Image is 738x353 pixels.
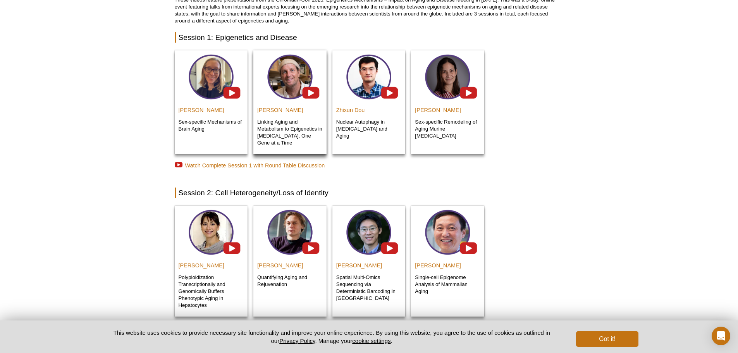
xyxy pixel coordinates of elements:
[175,188,564,198] h2: Session 2: Cell Heterogeneity/Loss of Identity
[332,50,406,147] a: Di Croce Zhixun Dou Nuclear Autophagy in [MEDICAL_DATA] and Aging
[336,105,402,115] h3: Zhixun Dou
[415,274,480,295] p: Single-cell Epigenome Analysis of Mammalian Aging
[185,162,325,169] a: Watch Complete Session 1 with Round Table Discussion
[336,261,402,270] h3: [PERSON_NAME]
[253,206,327,296] a: Ling [PERSON_NAME] Quantifying Aging and Rejuvenation
[415,261,480,270] h3: [PERSON_NAME]
[257,119,323,146] p: Linking Aging and Metabolism to Epigenetics in [MEDICAL_DATA], One Gene at a Time
[411,50,484,147] a: Schulz [PERSON_NAME] Sex-specific Remodeling of Aging Murine [MEDICAL_DATA]
[257,261,323,270] h3: [PERSON_NAME]
[253,206,327,257] img: Ling
[257,105,323,115] h3: [PERSON_NAME]
[253,50,327,102] img: Ling
[336,274,402,302] p: Spatial Multi-Omics Sequencing via Deterministic Barcoding in [GEOGRAPHIC_DATA]
[411,50,484,102] img: Schulz
[179,119,244,133] p: Sex-specific Mechanisms of Brain Aging
[415,105,480,115] h3: [PERSON_NAME]
[352,338,391,344] button: cookie settings
[100,329,564,345] p: This website uses cookies to provide necessary site functionality and improve your online experie...
[253,50,327,154] a: Ling [PERSON_NAME] Linking Aging and Metabolism to Epigenetics in [MEDICAL_DATA], One Gene at a Time
[279,338,315,344] a: Privacy Policy
[257,274,323,288] p: Quantifying Aging and Rejuvenation
[332,206,406,310] a: Di Croce [PERSON_NAME] Spatial Multi-Omics Sequencing via Deterministic Barcoding in [GEOGRAPHIC_...
[336,119,402,139] p: Nuclear Autophagy in [MEDICAL_DATA] and Aging
[175,50,248,140] a: Scaffidi [PERSON_NAME] Sex-specific Mechanisms of Brain Aging
[179,274,244,309] p: Polyploidization Transcriptionally and Genomically Buffers Phenotypic Aging in Hepatocytes
[576,331,638,347] button: Got it!
[175,206,248,257] img: Scaffidi
[179,105,244,115] h3: [PERSON_NAME]
[175,50,248,102] img: Scaffidi
[411,206,484,303] a: Schulz [PERSON_NAME] Single-cell Epigenome Analysis of Mammalian Aging
[415,119,480,139] p: Sex-specific Remodeling of Aging Murine [MEDICAL_DATA]
[179,261,244,270] h3: [PERSON_NAME]
[332,206,406,257] img: Di Croce
[175,32,564,43] h2: Session 1: Epigenetics and Disease
[175,206,248,317] a: Scaffidi [PERSON_NAME] Polyploidization Transcriptionally and Genomically Buffers Phenotypic Agin...
[332,50,406,102] img: Di Croce
[411,206,484,257] img: Schulz
[712,327,730,345] div: Open Intercom Messenger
